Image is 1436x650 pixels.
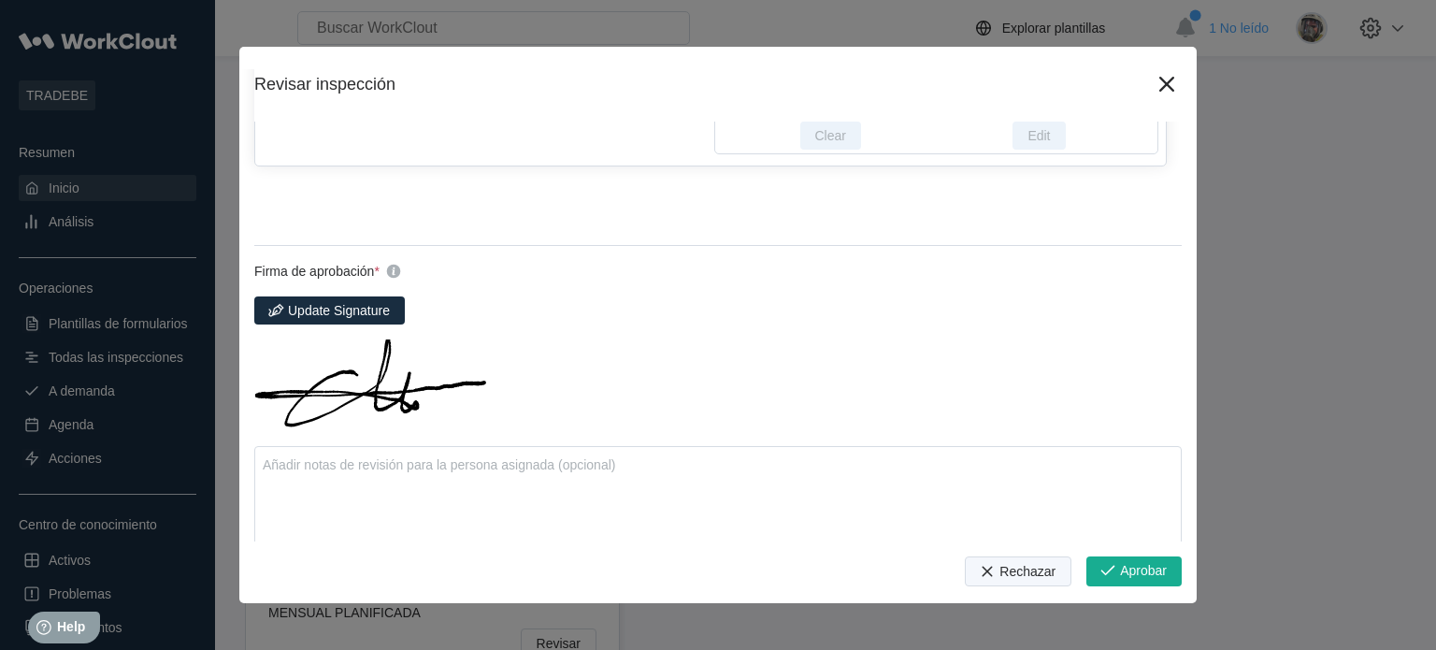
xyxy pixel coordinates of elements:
div: Firma de aprobación [254,264,380,279]
button: Edit [1012,122,1065,150]
span: Rechazar [999,565,1055,578]
span: Aprobar [1120,564,1167,579]
button: Rechazar [965,556,1071,586]
span: Update Signature [288,304,390,317]
img: 4L2di8kyf6+PcAAAAASUVORK5CYII= [254,339,486,427]
span: Clear [815,129,846,142]
button: Aprobar [1086,556,1182,586]
div: Revisar inspección [254,75,1152,94]
button: Update Signature [254,296,405,325]
span: Edit [1027,129,1050,142]
button: Clear [800,122,861,150]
